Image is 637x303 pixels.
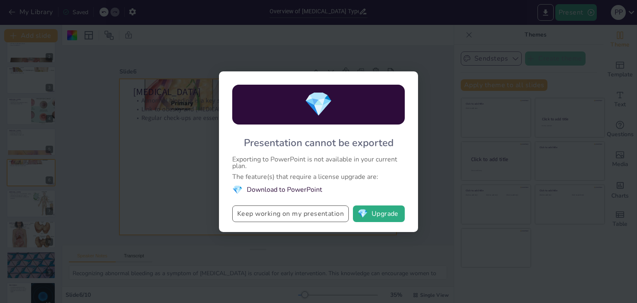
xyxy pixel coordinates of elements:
[232,205,349,222] button: Keep working on my presentation
[232,184,243,195] span: diamond
[232,173,405,180] div: The feature(s) that require a license upgrade are:
[232,156,405,169] div: Exporting to PowerPoint is not available in your current plan.
[304,88,333,120] span: diamond
[244,136,394,149] div: Presentation cannot be exported
[353,205,405,222] button: diamondUpgrade
[232,184,405,195] li: Download to PowerPoint
[357,210,368,218] span: diamond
